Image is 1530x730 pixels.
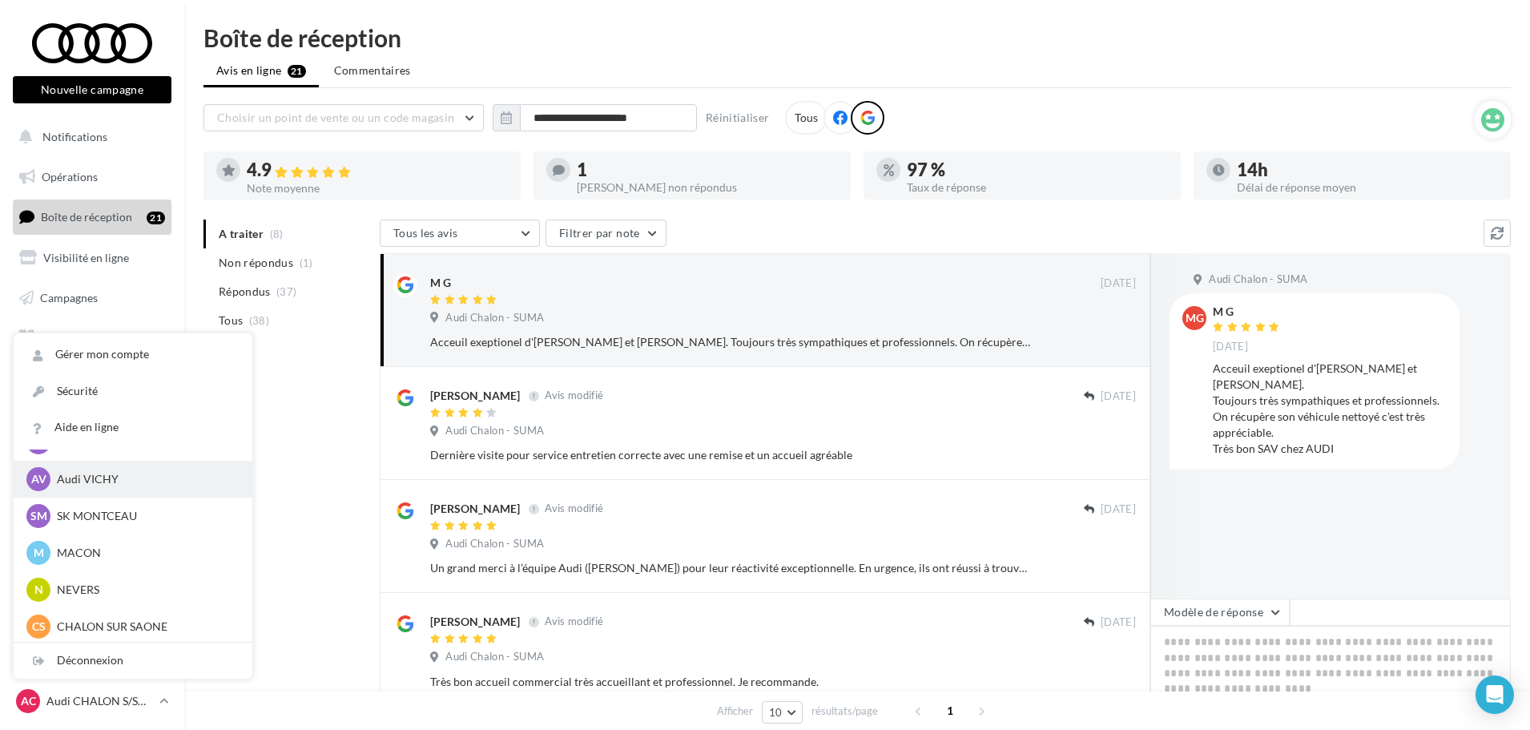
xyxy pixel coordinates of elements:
span: N [34,582,43,598]
p: CHALON SUR SAONE [57,619,233,635]
div: 21 [147,212,165,224]
span: MG [1186,310,1204,326]
div: Dernière visite pour service entretien correcte avec une remise et un accueil agréable [430,447,1032,463]
span: 10 [769,706,783,719]
a: Boîte de réception21 [10,200,175,234]
span: Audi Chalon - SUMA [445,424,544,438]
div: Très bon accueil commercial très accueillant et professionnel. Je recommande. [430,674,1032,690]
span: Audi Chalon - SUMA [445,311,544,325]
span: Notifications [42,130,107,143]
span: Médiathèque [40,330,106,344]
span: [DATE] [1101,615,1136,630]
div: Acceuil exeptionel d'[PERSON_NAME] et [PERSON_NAME]. Toujours très sympathiques et professionnels... [430,334,1032,350]
div: [PERSON_NAME] [430,388,520,404]
button: Tous les avis [380,220,540,247]
button: 10 [762,701,803,724]
a: Visibilité en ligne [10,241,175,275]
span: Commentaires [334,63,411,79]
span: AV [31,471,46,487]
span: [DATE] [1101,276,1136,291]
a: Médiathèque [10,321,175,354]
div: Note moyenne [247,183,508,194]
span: (38) [249,314,269,327]
div: Délai de réponse moyen [1237,182,1498,193]
div: Boîte de réception [203,26,1511,50]
a: AC Audi CHALON S/SAONE [13,686,171,716]
span: Audi Chalon - SUMA [445,650,544,664]
span: Répondus [219,284,271,300]
p: Audi CHALON S/SAONE [46,693,153,709]
div: M G [1213,306,1283,317]
div: Acceuil exeptionel d'[PERSON_NAME] et [PERSON_NAME]. Toujours très sympathiques et professionnels... [1213,361,1447,457]
div: [PERSON_NAME] non répondus [577,182,838,193]
span: Boîte de réception [41,210,132,224]
div: [PERSON_NAME] [430,501,520,517]
div: 97 % [907,161,1168,179]
a: Gérer mon compte [14,337,252,373]
span: 1 [937,698,963,724]
p: MACON [57,545,233,561]
span: Avis modifié [545,389,603,402]
a: Opérations [10,160,175,194]
button: Nouvelle campagne [13,76,171,103]
button: Modèle de réponse [1150,599,1290,626]
a: Aide en ligne [14,409,252,446]
span: [DATE] [1213,340,1248,354]
span: CS [32,619,46,635]
span: Avis modifié [545,502,603,515]
button: Filtrer par note [546,220,666,247]
span: (1) [300,256,313,269]
div: 4.9 [247,161,508,179]
span: Non répondus [219,255,293,271]
div: Déconnexion [14,643,252,679]
button: Réinitialiser [699,108,776,127]
span: Avis modifié [545,615,603,628]
span: Opérations [42,170,98,184]
span: résultats/page [811,704,878,719]
p: Audi VICHY [57,471,233,487]
div: Un grand merci à l’équipe Audi ([PERSON_NAME]) pour leur réactivité exceptionnelle. En urgence, i... [430,560,1032,576]
span: Afficher [717,704,753,719]
span: SM [30,508,47,524]
span: (37) [276,285,296,298]
div: 1 [577,161,838,179]
div: Tous [785,101,827,135]
span: Tous [219,313,243,329]
span: Visibilité en ligne [43,251,129,264]
a: Campagnes [10,281,175,315]
button: Choisir un point de vente ou un code magasin [203,104,484,131]
a: PLV et print personnalisable [10,361,175,408]
span: [DATE] [1101,502,1136,517]
a: Sécurité [14,373,252,409]
span: Audi Chalon - SUMA [445,537,544,551]
span: [DATE] [1101,389,1136,404]
div: Open Intercom Messenger [1476,676,1514,714]
div: M G [430,275,451,291]
p: NEVERS [57,582,233,598]
div: Taux de réponse [907,182,1168,193]
span: Tous les avis [393,226,458,240]
p: SK MONTCEAU [57,508,233,524]
button: Notifications [10,120,168,154]
div: [PERSON_NAME] [430,614,520,630]
span: Campagnes [40,290,98,304]
span: M [34,545,44,561]
span: AC [21,693,36,709]
span: Audi Chalon - SUMA [1209,272,1307,287]
span: Choisir un point de vente ou un code magasin [217,111,454,124]
div: 14h [1237,161,1498,179]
